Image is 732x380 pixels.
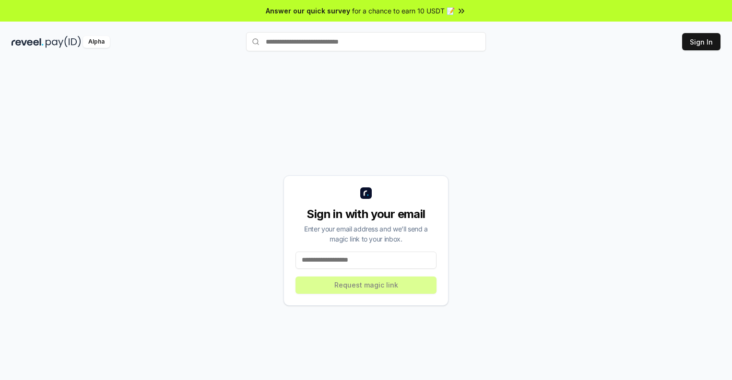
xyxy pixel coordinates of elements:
[682,33,720,50] button: Sign In
[295,224,437,244] div: Enter your email address and we’ll send a magic link to your inbox.
[295,207,437,222] div: Sign in with your email
[266,6,350,16] span: Answer our quick survey
[12,36,44,48] img: reveel_dark
[83,36,110,48] div: Alpha
[352,6,455,16] span: for a chance to earn 10 USDT 📝
[46,36,81,48] img: pay_id
[360,187,372,199] img: logo_small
